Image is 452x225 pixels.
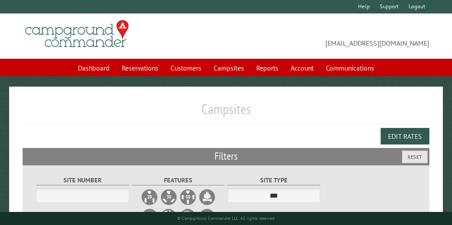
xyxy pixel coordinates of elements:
[228,175,320,185] label: Site Type
[165,60,207,76] a: Customers
[179,188,197,206] label: 50A Electrical Hookup
[251,60,284,76] a: Reports
[226,24,430,48] span: [EMAIL_ADDRESS][DOMAIN_NAME]
[402,151,428,163] button: Reset
[36,175,129,185] label: Site Number
[23,101,429,124] h1: Campsites
[117,60,164,76] a: Reservations
[198,188,216,206] label: Firepit
[23,148,429,165] h2: Filters
[23,17,131,51] img: Campground Commander
[177,215,275,221] small: © Campground Commander LLC. All rights reserved.
[160,188,177,206] label: 30A Electrical Hookup
[285,60,319,76] a: Account
[321,60,379,76] a: Communications
[381,128,429,144] button: Edit Rates
[132,175,224,185] label: Features
[73,60,115,76] a: Dashboard
[208,60,249,76] a: Campsites
[141,188,158,206] label: 20A Electrical Hookup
